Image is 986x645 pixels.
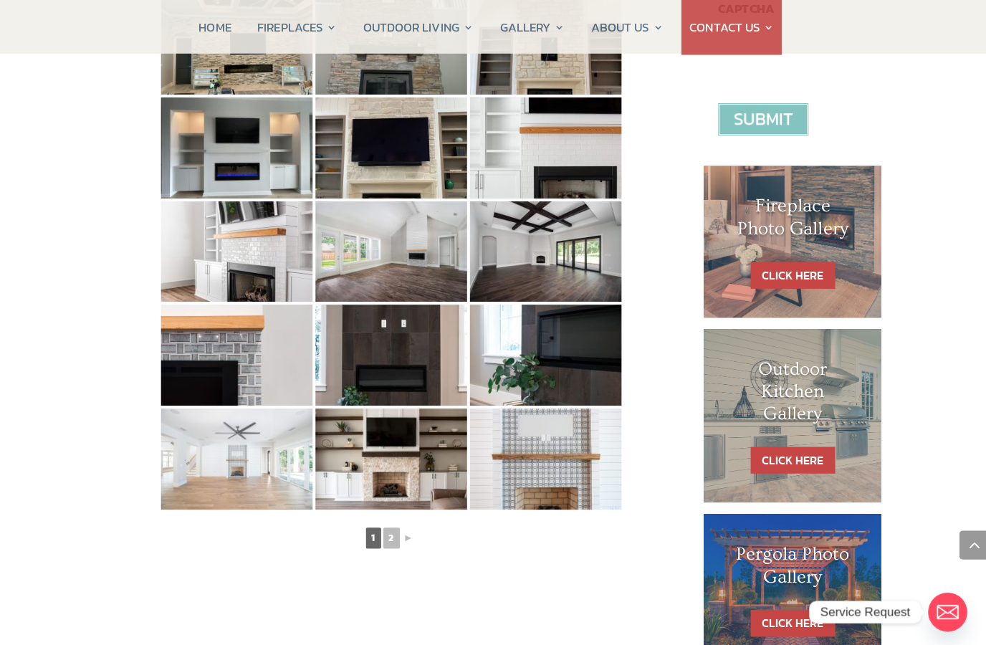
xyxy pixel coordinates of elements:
[165,302,315,403] img: 19
[318,97,469,197] img: 14
[927,588,965,627] a: Email
[732,539,851,591] h1: Pergola Photo Gallery
[386,524,402,545] a: 2
[318,302,469,403] img: 20
[750,606,834,632] a: CLICK HERE
[404,525,417,543] a: ►
[732,193,851,245] h1: Fireplace Photo Gallery
[472,302,622,403] img: 21
[318,200,469,300] img: 17
[165,200,315,300] img: 16
[472,406,622,506] img: 24
[750,260,834,287] a: CLICK HERE
[732,355,851,430] h1: Outdoor Kitchen Gallery
[318,406,469,506] img: 23
[718,102,808,135] input: Submit
[165,406,315,506] img: 22
[165,97,315,197] img: 13
[368,524,383,545] span: 1
[472,200,622,300] img: 18
[750,444,834,470] a: CLICK HERE
[472,97,622,197] img: 15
